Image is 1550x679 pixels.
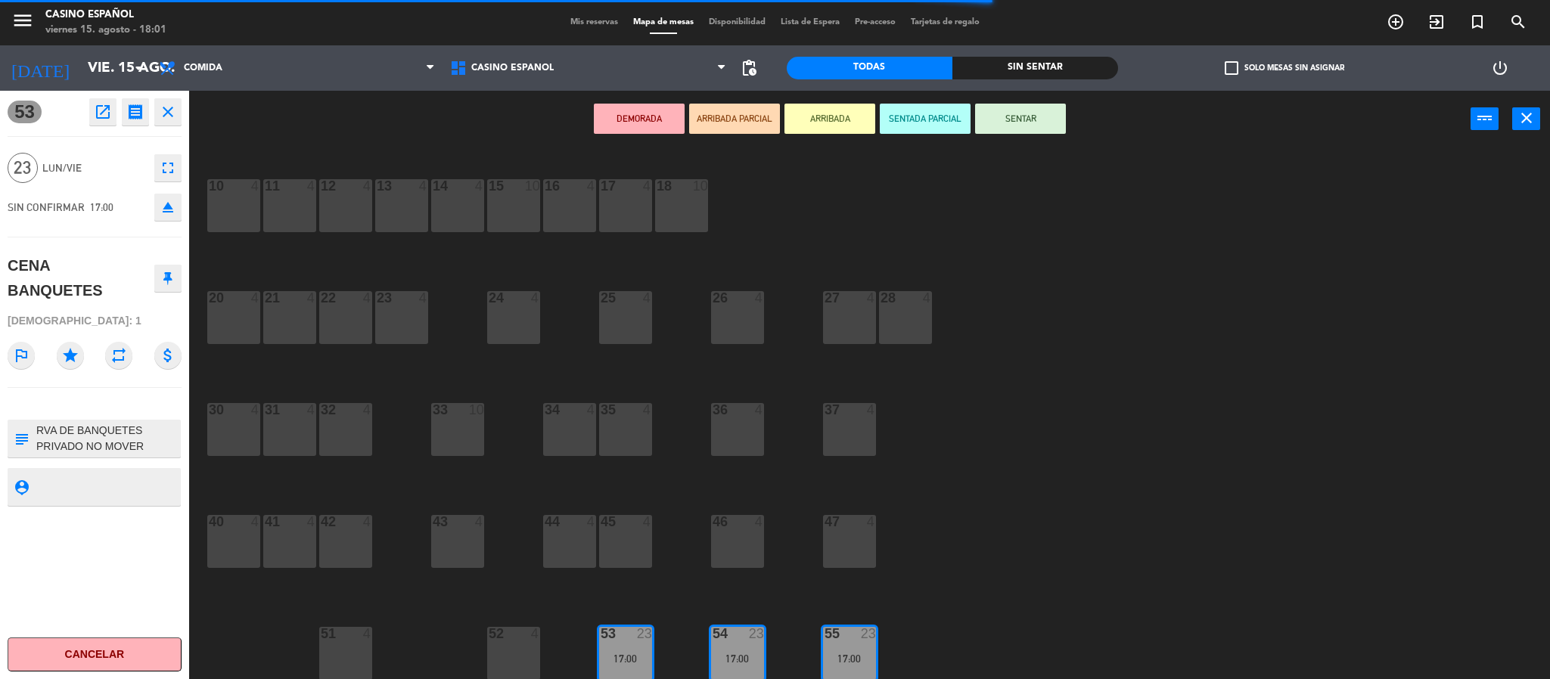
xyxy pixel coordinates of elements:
button: DEMORADA [594,104,685,134]
div: 17 [601,179,601,193]
span: Mis reservas [563,18,626,26]
div: [DEMOGRAPHIC_DATA]: 1 [8,308,182,334]
i: open_in_new [94,103,112,121]
div: 4 [923,291,932,305]
button: power_input [1471,107,1499,130]
div: 4 [531,627,540,640]
i: search [1509,13,1527,31]
i: add_circle_outline [1387,13,1405,31]
i: menu [11,9,34,32]
div: 23 [637,627,652,640]
div: 45 [601,515,601,529]
i: receipt [126,103,144,121]
i: close [1517,109,1536,127]
span: SIN CONFIRMAR [8,201,85,213]
i: power_input [1476,109,1494,127]
div: 27 [825,291,825,305]
div: 4 [307,179,316,193]
div: 4 [867,403,876,417]
i: arrow_drop_down [129,59,148,77]
div: 26 [713,291,713,305]
div: 4 [307,515,316,529]
div: 23 [749,627,764,640]
div: 54 [713,627,713,640]
div: 53 [601,627,601,640]
div: 4 [867,291,876,305]
div: 4 [867,515,876,529]
button: close [1512,107,1540,130]
i: attach_money [154,342,182,369]
div: 4 [475,179,484,193]
div: CENA BANQUETES [8,253,147,302]
label: Solo mesas sin asignar [1225,61,1344,75]
div: 4 [643,515,652,529]
div: 4 [251,291,260,305]
span: Disponibilidad [701,18,773,26]
div: 4 [419,291,428,305]
i: star [57,342,84,369]
div: 10 [525,179,540,193]
span: Comida [184,63,222,73]
div: 23 [861,627,876,640]
i: person_pin [13,479,30,495]
div: 4 [251,179,260,193]
button: ARRIBADA [784,104,875,134]
div: Casino Español [45,8,166,23]
div: Todas [787,57,952,79]
div: 25 [601,291,601,305]
span: 23 [8,153,38,183]
div: 4 [363,179,372,193]
div: 4 [419,179,428,193]
span: Mapa de mesas [626,18,701,26]
div: 4 [755,291,764,305]
div: 4 [363,627,372,640]
div: 4 [531,291,540,305]
i: turned_in_not [1468,13,1486,31]
div: 4 [755,403,764,417]
button: open_in_new [89,98,116,126]
div: 37 [825,403,825,417]
i: repeat [105,342,132,369]
div: 28 [881,291,881,305]
i: fullscreen [159,159,177,177]
div: viernes 15. agosto - 18:01 [45,23,166,38]
button: eject [154,194,182,221]
div: 55 [825,627,825,640]
span: Lista de Espera [773,18,847,26]
div: 4 [307,291,316,305]
button: ARRIBADA PARCIAL [689,104,780,134]
i: exit_to_app [1427,13,1446,31]
div: Sin sentar [952,57,1118,79]
div: 4 [755,515,764,529]
span: RESERVAR MESA [1375,9,1416,35]
span: Pre-acceso [847,18,903,26]
div: 17:00 [599,653,652,664]
div: 4 [587,515,596,529]
div: 4 [587,179,596,193]
span: BUSCAR [1498,9,1539,35]
span: Tarjetas de regalo [903,18,987,26]
div: 4 [643,403,652,417]
div: 4 [643,179,652,193]
i: outlined_flag [8,342,35,369]
div: 4 [363,291,372,305]
button: SENTAR [975,104,1066,134]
